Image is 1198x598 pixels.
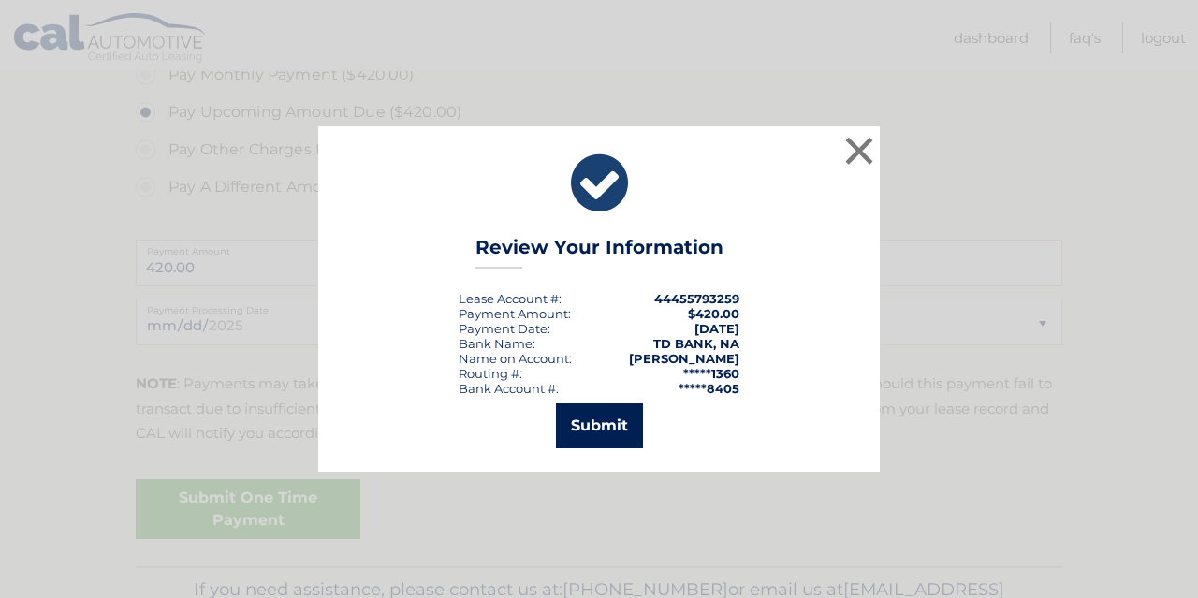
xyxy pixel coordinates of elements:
div: Bank Name: [459,336,535,351]
div: Bank Account #: [459,381,559,396]
div: Name on Account: [459,351,572,366]
button: × [840,132,878,169]
button: Submit [556,403,643,448]
span: $420.00 [688,306,739,321]
strong: TD BANK, NA [653,336,739,351]
div: Lease Account #: [459,291,562,306]
strong: [PERSON_NAME] [629,351,739,366]
strong: 44455793259 [654,291,739,306]
h3: Review Your Information [475,236,723,269]
div: Payment Amount: [459,306,571,321]
div: Routing #: [459,366,522,381]
span: [DATE] [694,321,739,336]
span: Payment Date [459,321,548,336]
div: : [459,321,550,336]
